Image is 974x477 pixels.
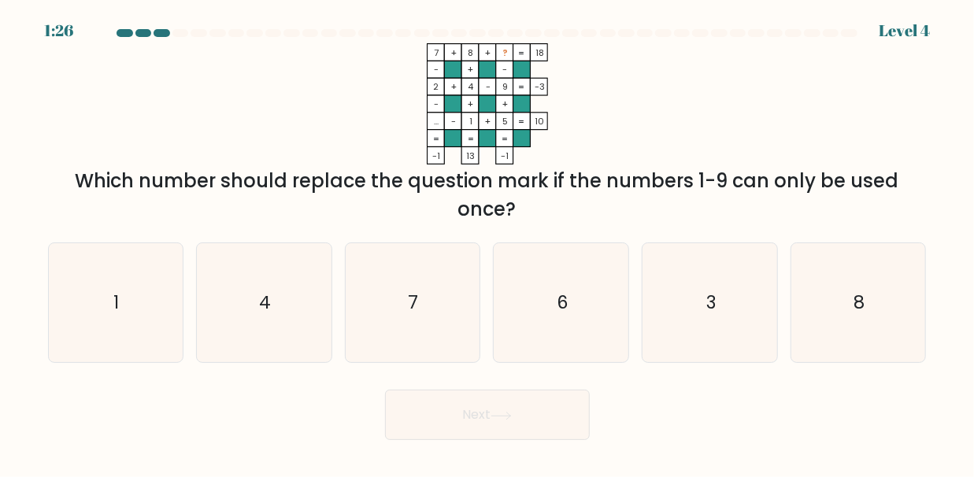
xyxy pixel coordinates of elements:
tspan: 13 [466,150,475,162]
tspan: - [434,63,439,76]
tspan: = [502,132,508,145]
div: 1:26 [44,19,73,43]
text: 8 [854,290,865,315]
tspan: + [468,98,473,110]
text: 7 [409,290,419,315]
tspan: + [468,63,473,76]
tspan: 1 [468,115,472,128]
button: Next [385,390,590,440]
tspan: + [485,46,491,59]
tspan: - [451,115,456,128]
tspan: 7 [434,46,439,59]
tspan: + [450,80,456,93]
div: Which number should replace the question mark if the numbers 1-9 can only be used once? [57,167,917,224]
tspan: = [517,115,524,128]
tspan: 5 [502,115,508,128]
tspan: 10 [535,115,544,128]
text: 3 [706,290,716,315]
tspan: - [434,98,439,110]
text: 4 [259,290,271,315]
tspan: 2 [433,80,439,93]
tspan: -3 [535,80,545,93]
tspan: 4 [468,80,474,93]
text: 1 [114,290,120,315]
tspan: 9 [502,80,508,93]
tspan: + [502,98,508,110]
tspan: 18 [535,46,544,59]
tspan: ? [502,46,508,59]
text: 6 [557,290,568,315]
tspan: - [485,80,490,93]
div: Level 4 [879,19,930,43]
tspan: -1 [432,150,440,162]
tspan: -1 [501,150,509,162]
tspan: - [502,63,507,76]
tspan: + [450,46,456,59]
tspan: = [467,132,473,145]
tspan: 8 [468,46,473,59]
tspan: ... [434,115,439,128]
tspan: = [433,132,439,145]
tspan: = [517,80,524,93]
tspan: = [517,46,524,59]
tspan: + [485,115,491,128]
